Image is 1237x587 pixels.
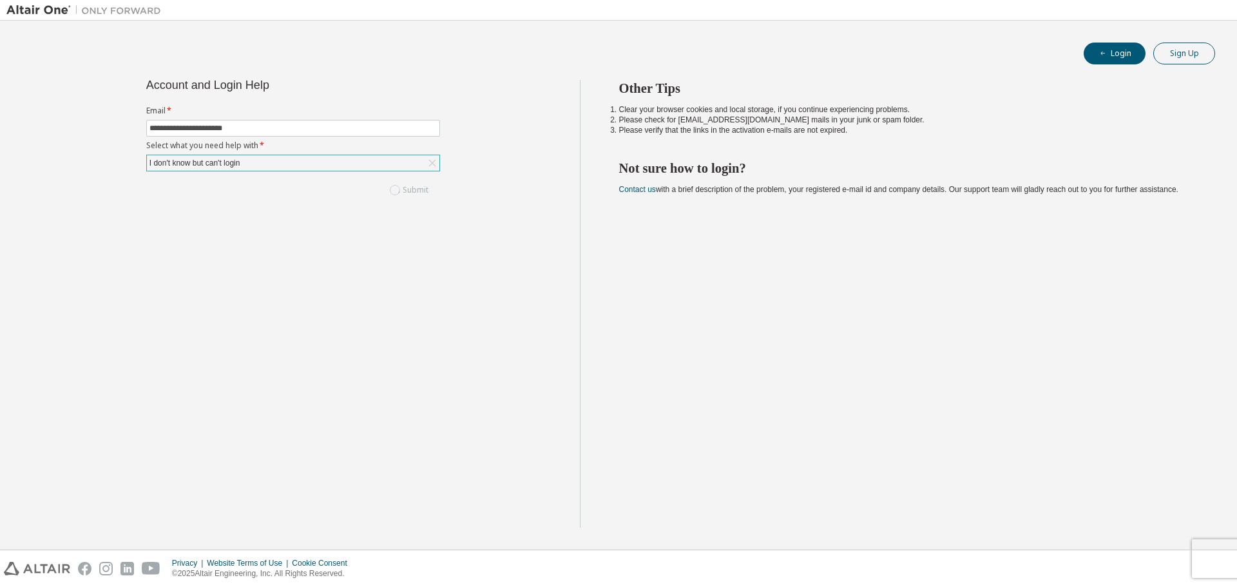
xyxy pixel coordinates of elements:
[142,562,160,575] img: youtube.svg
[619,185,1178,194] span: with a brief description of the problem, your registered e-mail id and company details. Our suppo...
[120,562,134,575] img: linkedin.svg
[146,106,440,116] label: Email
[619,104,1193,115] li: Clear your browser cookies and local storage, if you continue experiencing problems.
[148,156,242,170] div: I don't know but can't login
[619,185,656,194] a: Contact us
[146,80,381,90] div: Account and Login Help
[619,160,1193,177] h2: Not sure how to login?
[147,155,439,171] div: I don't know but can't login
[99,562,113,575] img: instagram.svg
[619,125,1193,135] li: Please verify that the links in the activation e-mails are not expired.
[172,568,355,579] p: © 2025 Altair Engineering, Inc. All Rights Reserved.
[78,562,91,575] img: facebook.svg
[292,558,354,568] div: Cookie Consent
[619,115,1193,125] li: Please check for [EMAIL_ADDRESS][DOMAIN_NAME] mails in your junk or spam folder.
[619,80,1193,97] h2: Other Tips
[1153,43,1215,64] button: Sign Up
[172,558,207,568] div: Privacy
[4,562,70,575] img: altair_logo.svg
[1084,43,1146,64] button: Login
[6,4,168,17] img: Altair One
[146,140,440,151] label: Select what you need help with
[207,558,292,568] div: Website Terms of Use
